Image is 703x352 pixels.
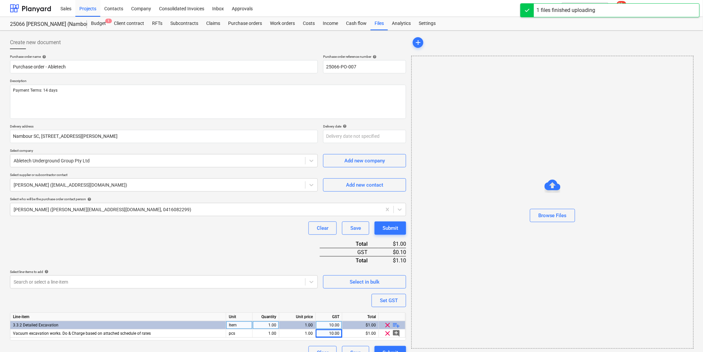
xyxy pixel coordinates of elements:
[226,313,253,321] div: Unit
[371,55,377,59] span: help
[530,209,575,222] button: Browse Files
[342,313,379,321] div: Total
[166,17,202,30] a: Subcontracts
[10,54,318,59] div: Purchase order name
[670,320,703,352] iframe: Chat Widget
[253,313,279,321] div: Quantity
[323,54,406,59] div: Purchase order reference number
[317,224,328,232] div: Clear
[372,294,406,307] button: Set GST
[13,323,58,327] span: 3.3.2 Detailed Excavation
[411,56,694,349] div: Browse Files
[378,248,406,256] div: $0.10
[538,211,567,220] div: Browse Files
[346,181,383,189] div: Add new contact
[342,221,369,235] button: Save
[319,17,342,30] a: Income
[342,329,379,338] div: $1.00
[341,124,347,128] span: help
[371,17,388,30] a: Files
[255,321,276,329] div: 1.00
[323,154,406,167] button: Add new company
[378,240,406,248] div: $1.00
[393,329,400,337] span: add_comment
[10,270,318,274] div: Select line-items to add
[318,329,339,338] div: 10.00
[224,17,266,30] a: Purchase orders
[10,85,406,119] textarea: Payment Terms: 14 days
[384,321,392,329] span: clear
[202,17,224,30] a: Claims
[110,17,148,30] a: Client contract
[415,17,440,30] a: Settings
[10,313,226,321] div: Line-item
[41,55,46,59] span: help
[10,79,406,84] p: Description
[318,321,339,329] div: 10.00
[342,17,371,30] a: Cash flow
[414,39,422,46] span: add
[320,240,378,248] div: Total
[10,130,318,143] input: Delivery address
[10,39,61,46] span: Create new document
[10,21,79,28] div: 25066 [PERSON_NAME] (Nambour SC Admin Ramps)
[10,197,406,201] div: Select who will be the purchase order contact person
[10,173,318,178] p: Select supplier or subcontractor contact
[350,224,361,232] div: Save
[537,6,595,14] div: 1 files finished uploading
[266,17,299,30] a: Work orders
[350,278,380,286] div: Select in bulk
[148,17,166,30] a: RFTs
[323,178,406,192] button: Add new contact
[13,331,151,336] span: Vacuum excavation works. Do & Charge based on attached schedule of rates
[375,221,406,235] button: Submit
[383,224,398,232] div: Submit
[226,321,253,329] div: Item
[255,329,276,338] div: 1.00
[320,256,378,264] div: Total
[308,221,337,235] button: Clear
[87,17,110,30] a: Budget1
[342,321,379,329] div: $1.00
[10,124,318,130] p: Delivery address
[226,329,253,338] div: pcs
[378,256,406,264] div: $1.10
[323,60,406,73] input: Order number
[86,197,91,201] span: help
[344,156,385,165] div: Add new company
[105,19,112,23] span: 1
[380,296,398,305] div: Set GST
[10,148,318,154] p: Select company
[87,17,110,30] div: Budget
[384,329,392,337] span: clear
[282,321,313,329] div: 1.00
[323,275,406,289] button: Select in bulk
[323,124,406,129] div: Delivery date
[10,60,318,73] input: Document name
[393,321,400,329] span: playlist_add
[388,17,415,30] a: Analytics
[282,329,313,338] div: 1.00
[320,248,378,256] div: GST
[279,313,316,321] div: Unit price
[316,313,342,321] div: GST
[299,17,319,30] a: Costs
[323,130,406,143] input: Delivery date not specified
[43,270,48,274] span: help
